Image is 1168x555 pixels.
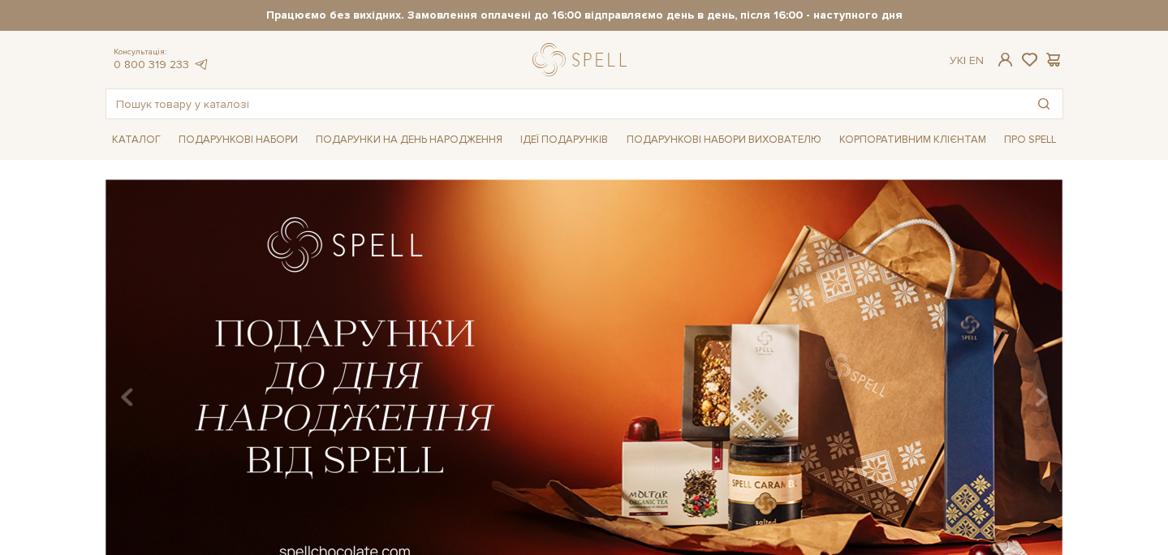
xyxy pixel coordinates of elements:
a: Подарункові набори вихователю [620,126,828,153]
a: Корпоративним клієнтам [833,126,993,153]
a: Ідеї подарунків [514,127,614,153]
span: | [963,54,966,67]
button: Пошук товару у каталозі [1025,89,1062,118]
div: Ук [950,54,984,68]
strong: Працюємо без вихідних. Замовлення оплачені до 16:00 відправляємо день в день, після 16:00 - насту... [106,8,1063,23]
a: 0 800 319 233 [114,58,189,71]
a: Каталог [106,127,167,153]
a: Подарункові набори [172,127,304,153]
input: Пошук товару у каталозі [106,89,1025,118]
a: En [969,54,984,67]
a: Про Spell [998,127,1062,153]
a: telegram [193,58,209,71]
a: Подарунки на День народження [309,127,509,153]
span: Консультація: [114,47,209,58]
